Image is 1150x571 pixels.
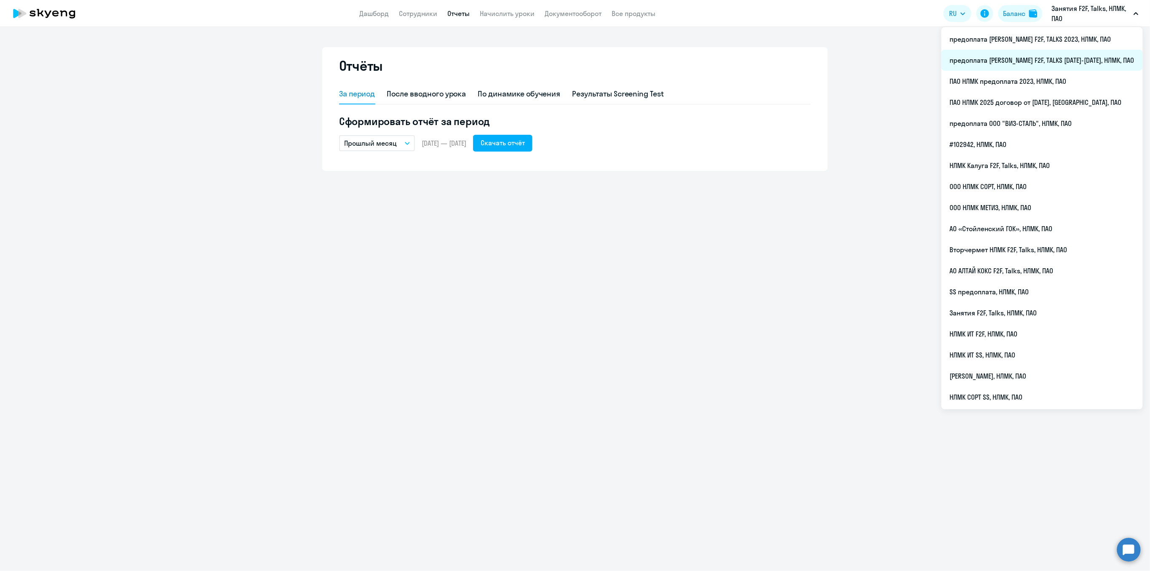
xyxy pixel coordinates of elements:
a: Все продукты [612,9,655,18]
button: Занятия F2F, Talks, НЛМК, ПАО [1048,3,1143,24]
button: RU [944,5,971,22]
h2: Отчёты [339,57,383,74]
span: RU [949,8,957,19]
button: Скачать отчёт [473,135,532,152]
div: После вводного урока [387,88,466,99]
a: Отчеты [447,9,470,18]
a: Дашборд [359,9,389,18]
div: Скачать отчёт [481,138,525,148]
button: Балансbalance [998,5,1043,22]
a: Начислить уроки [480,9,535,18]
p: Прошлый месяц [344,138,397,148]
span: [DATE] — [DATE] [422,139,466,148]
button: Прошлый месяц [339,135,415,151]
img: balance [1029,9,1038,18]
div: По динамике обучения [478,88,561,99]
div: Результаты Screening Test [572,88,664,99]
div: Баланс [1003,8,1026,19]
ul: RU [941,27,1143,409]
h5: Сформировать отчёт за период [339,115,811,128]
a: Сотрудники [399,9,437,18]
p: Занятия F2F, Talks, НЛМК, ПАО [1052,3,1130,24]
a: Документооборот [545,9,602,18]
div: За период [339,88,375,99]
